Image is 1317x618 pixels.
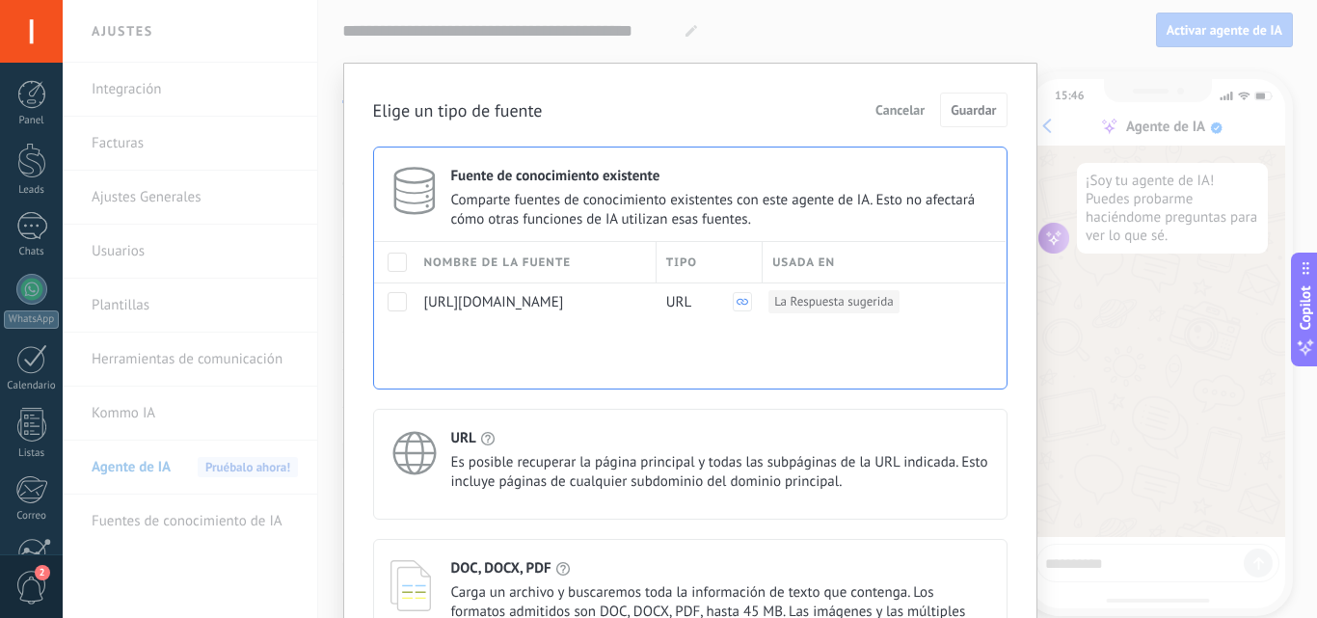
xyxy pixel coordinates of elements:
[415,283,647,320] div: https://ihproductosonecommx.funnels.mastertools.com/
[1296,285,1315,330] span: Copilot
[451,429,476,447] h4: URL
[451,559,551,578] h4: DOC, DOCX, PDF
[4,184,60,197] div: Leads
[867,95,933,124] button: Cancelar
[415,242,656,282] div: Nombre de la fuente
[657,283,753,320] div: URL
[875,103,925,117] span: Cancelar
[4,246,60,258] div: Chats
[4,310,59,329] div: WhatsApp
[451,167,660,185] h4: Fuente de conocimiento existente
[4,380,60,392] div: Calendario
[666,293,691,311] span: URL
[4,115,60,127] div: Panel
[763,242,1005,282] div: USADA EN
[373,98,543,122] h2: Elige un tipo de fuente
[4,510,60,523] div: Correo
[774,292,893,311] span: La Respuesta sugerida
[951,103,996,117] span: Guardar
[4,447,60,460] div: Listas
[451,191,990,229] span: Comparte fuentes de conocimiento existentes con este agente de IA. Esto no afectará cómo otras fu...
[424,293,564,311] span: [URL][DOMAIN_NAME]
[451,453,990,492] span: Es posible recuperar la página principal y todas las subpáginas de la URL indicada. Esto incluye ...
[35,565,50,580] span: 2
[940,93,1007,127] button: Guardar
[657,242,762,282] div: Tipo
